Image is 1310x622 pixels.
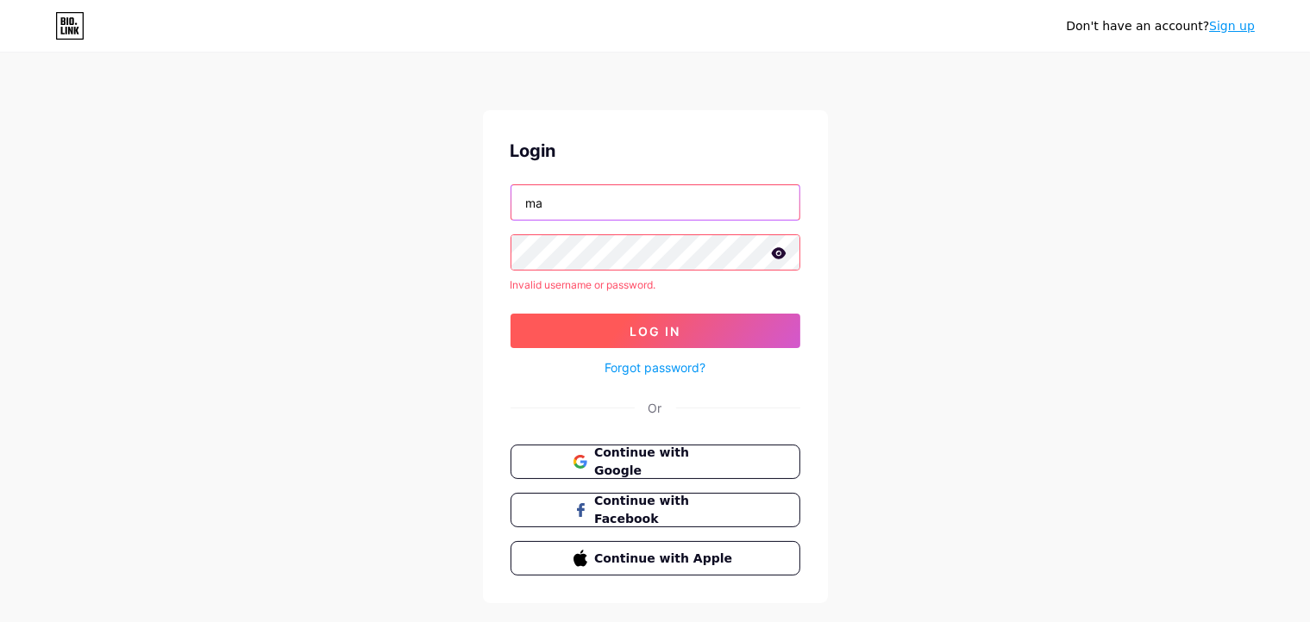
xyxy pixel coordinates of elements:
[511,185,799,220] input: Username
[594,550,736,568] span: Continue with Apple
[594,492,736,528] span: Continue with Facebook
[594,444,736,480] span: Continue with Google
[511,541,800,575] button: Continue with Apple
[630,324,680,339] span: Log In
[511,445,800,479] button: Continue with Google
[605,358,705,376] a: Forgot password?
[1066,17,1255,35] div: Don't have an account?
[511,277,800,293] div: Invalid username or password.
[511,493,800,527] button: Continue with Facebook
[1209,19,1255,33] a: Sign up
[511,314,800,348] button: Log In
[649,399,662,417] div: Or
[511,138,800,164] div: Login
